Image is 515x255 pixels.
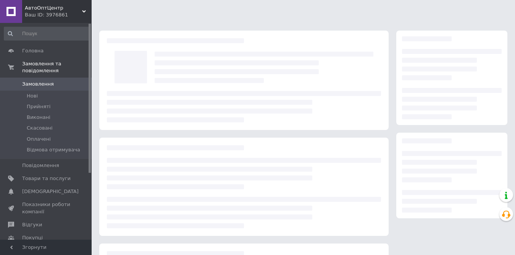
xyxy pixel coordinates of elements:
span: Замовлення [22,81,54,88]
span: Повідомлення [22,162,59,169]
span: Покупці [22,234,43,241]
span: Головна [22,47,44,54]
span: Відмова отримувача [27,146,80,153]
div: Ваш ID: 3976861 [25,11,92,18]
span: Оплачені [27,136,51,143]
span: АвтоОптЦентр [25,5,82,11]
span: Нові [27,93,38,99]
span: Прийняті [27,103,50,110]
span: Скасовані [27,125,53,132]
input: Пошук [4,27,90,41]
span: Відгуки [22,221,42,228]
span: Виконані [27,114,50,121]
span: Показники роботи компанії [22,201,71,215]
span: [DEMOGRAPHIC_DATA] [22,188,79,195]
span: Товари та послуги [22,175,71,182]
span: Замовлення та повідомлення [22,60,92,74]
